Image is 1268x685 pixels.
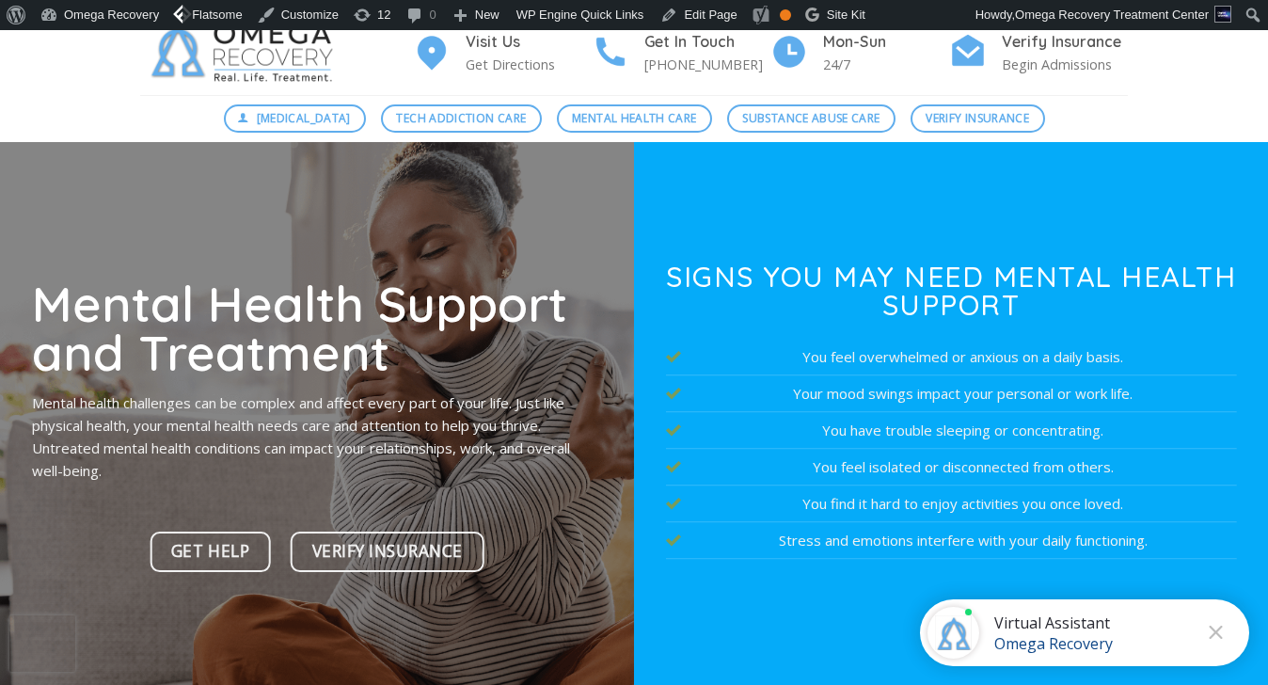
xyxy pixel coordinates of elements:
[827,8,865,22] span: Site Kit
[1002,30,1128,55] h4: Verify Insurance
[312,538,463,565] span: Verify Insurance
[466,30,592,55] h4: Visit Us
[823,54,949,75] p: 24/7
[727,104,896,133] a: Substance Abuse Care
[572,109,696,127] span: Mental Health Care
[1015,8,1209,22] span: Omega Recovery Treatment Center
[949,30,1128,76] a: Verify Insurance Begin Admissions
[466,54,592,75] p: Get Directions
[32,391,603,482] p: Mental health challenges can be complex and affect every part of your life. Just like physical he...
[644,54,770,75] p: [PHONE_NUMBER]
[171,538,249,565] span: Get Help
[257,109,351,127] span: [MEDICAL_DATA]
[644,30,770,55] h4: Get In Touch
[666,339,1237,375] li: You feel overwhelmed or anxious on a daily basis.
[666,486,1237,522] li: You find it hard to enjoy activities you once loved.
[666,522,1237,559] li: Stress and emotions interfere with your daily functioning.
[381,104,542,133] a: Tech Addiction Care
[780,9,791,21] div: OK
[742,109,880,127] span: Substance Abuse Care
[557,104,712,133] a: Mental Health Care
[413,30,592,76] a: Visit Us Get Directions
[224,104,367,133] a: [MEDICAL_DATA]
[823,30,949,55] h4: Mon-Sun
[666,263,1237,319] h3: Signs You May Need Mental Health Support
[150,532,271,572] a: Get Help
[666,449,1237,486] li: You feel isolated or disconnected from others.
[592,30,770,76] a: Get In Touch [PHONE_NUMBER]
[9,615,75,672] iframe: reCAPTCHA
[926,109,1029,127] span: Verify Insurance
[911,104,1045,133] a: Verify Insurance
[291,532,484,572] a: Verify Insurance
[666,375,1237,412] li: Your mood swings impact your personal or work life.
[1002,54,1128,75] p: Begin Admissions
[666,412,1237,449] li: You have trouble sleeping or concentrating.
[140,10,352,95] img: Omega Recovery
[32,279,603,377] h1: Mental Health Support and Treatment
[396,109,526,127] span: Tech Addiction Care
